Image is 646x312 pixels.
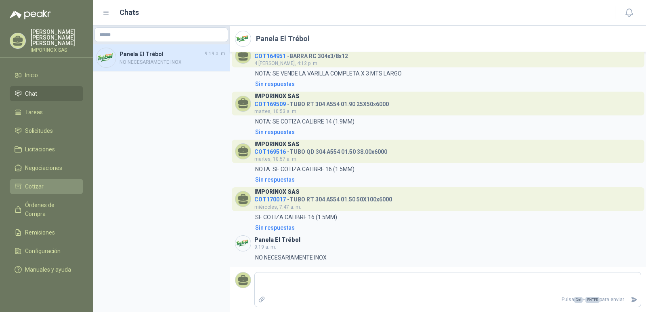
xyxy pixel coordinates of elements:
h4: - TUBO QD 304 A554 01.50 38.00x6000 [254,147,387,154]
a: Company LogoPanela El Trébol9:19 a. m.NO NECESARIAMENTE INOX [93,44,230,71]
p: [PERSON_NAME] [PERSON_NAME] [PERSON_NAME] [31,29,83,46]
span: 9:19 a. m. [205,50,227,58]
h1: Chats [120,7,139,18]
img: Company Logo [235,31,251,46]
a: Órdenes de Compra [10,197,83,222]
a: Sin respuestas [254,175,641,184]
h4: - BARRA RC 304x3/8x12 [254,51,348,59]
p: Pulsa + para enviar [268,293,628,307]
span: miércoles, 7:47 a. m. [254,204,301,210]
a: Inicio [10,67,83,83]
span: Ctrl [574,297,583,303]
a: Chat [10,86,83,101]
h4: - TUBO RT 304 A554 01.50 50X100x6000 [254,194,392,202]
a: Remisiones [10,225,83,240]
img: Logo peakr [10,10,51,19]
a: Negociaciones [10,160,83,176]
span: Cotizar [25,182,44,191]
p: NOTA: SE COTIZA CALIBRE 14 (1.9MM) [255,117,354,126]
h3: IMPORINOX SAS [254,142,300,147]
span: COT170017 [254,196,286,203]
label: Adjuntar archivos [255,293,268,307]
a: Sin respuestas [254,128,641,136]
span: Licitaciones [25,145,55,154]
p: NO NECESARIAMENTE INOX [255,253,327,262]
span: COT169516 [254,149,286,155]
span: martes, 10:57 a. m. [254,156,298,162]
span: 9:19 a. m. [254,244,276,250]
span: Configuración [25,247,61,255]
span: Tareas [25,108,43,117]
span: Chat [25,89,37,98]
span: COT164951 [254,53,286,59]
span: Remisiones [25,228,55,237]
h3: IMPORINOX SAS [254,190,300,194]
a: Sin respuestas [254,223,641,232]
a: Configuración [10,243,83,259]
a: Licitaciones [10,142,83,157]
a: Manuales y ayuda [10,262,83,277]
img: Company Logo [235,236,251,251]
h4: Panela El Trébol [120,50,203,59]
img: Company Logo [96,48,116,67]
span: COT169509 [254,101,286,107]
span: 4 [PERSON_NAME], 4:12 p. m. [254,61,319,66]
span: Órdenes de Compra [25,201,76,218]
p: NOTA: SE VENDE LA VARILLA COMPLETA X 3 MTS LARGO [255,69,402,78]
a: Sin respuestas [254,80,641,88]
a: Cotizar [10,179,83,194]
div: Sin respuestas [255,128,295,136]
span: Manuales y ayuda [25,265,71,274]
span: NO NECESARIAMENTE INOX [120,59,227,66]
p: IMPORINOX SAS [31,48,83,52]
div: Sin respuestas [255,223,295,232]
p: SE COTIZA CALIBRE 16 (1.5MM) [255,213,337,222]
span: martes, 10:53 a. m. [254,109,298,114]
a: Solicitudes [10,123,83,138]
button: Enviar [627,293,641,307]
h3: Panela El Trébol [254,238,300,242]
p: NOTA: SE COTIZA CALIBRE 16 (1.5MM) [255,165,354,174]
a: Tareas [10,105,83,120]
h4: - TUBO RT 304 A554 01.90 25X50x6000 [254,99,389,107]
h3: IMPORINOX SAS [254,94,300,98]
div: Sin respuestas [255,80,295,88]
span: Negociaciones [25,163,62,172]
h2: Panela El Trébol [256,33,310,44]
span: Solicitudes [25,126,53,135]
span: Inicio [25,71,38,80]
div: Sin respuestas [255,175,295,184]
span: ENTER [585,297,600,303]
